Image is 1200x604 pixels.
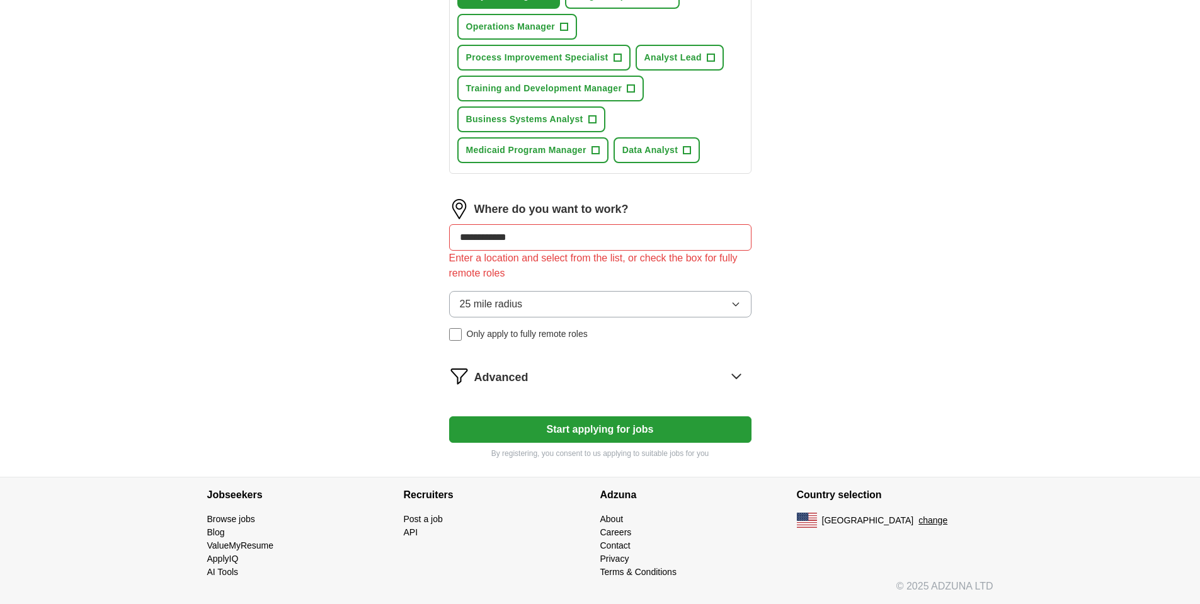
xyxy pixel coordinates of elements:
[474,201,629,218] label: Where do you want to work?
[457,14,578,40] button: Operations Manager
[457,137,609,163] button: Medicaid Program Manager
[457,76,644,101] button: Training and Development Manager
[466,20,556,33] span: Operations Manager
[449,328,462,341] input: Only apply to fully remote roles
[207,554,239,564] a: ApplyIQ
[600,514,624,524] a: About
[207,540,274,550] a: ValueMyResume
[474,369,529,386] span: Advanced
[449,199,469,219] img: location.png
[600,540,631,550] a: Contact
[466,51,609,64] span: Process Improvement Specialist
[449,291,751,317] button: 25 mile radius
[466,113,583,126] span: Business Systems Analyst
[207,514,255,524] a: Browse jobs
[466,144,586,157] span: Medicaid Program Manager
[622,144,678,157] span: Data Analyst
[918,514,947,527] button: change
[449,448,751,459] p: By registering, you consent to us applying to suitable jobs for you
[449,416,751,443] button: Start applying for jobs
[466,82,622,95] span: Training and Development Manager
[449,251,751,281] div: Enter a location and select from the list, or check the box for fully remote roles
[207,527,225,537] a: Blog
[404,514,443,524] a: Post a job
[822,514,914,527] span: [GEOGRAPHIC_DATA]
[636,45,724,71] button: Analyst Lead
[460,297,523,312] span: 25 mile radius
[207,567,239,577] a: AI Tools
[457,106,605,132] button: Business Systems Analyst
[404,527,418,537] a: API
[614,137,700,163] button: Data Analyst
[797,477,993,513] h4: Country selection
[449,366,469,386] img: filter
[797,513,817,528] img: US flag
[197,579,1003,604] div: © 2025 ADZUNA LTD
[644,51,702,64] span: Analyst Lead
[467,328,588,341] span: Only apply to fully remote roles
[600,567,677,577] a: Terms & Conditions
[457,45,631,71] button: Process Improvement Specialist
[600,527,632,537] a: Careers
[600,554,629,564] a: Privacy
